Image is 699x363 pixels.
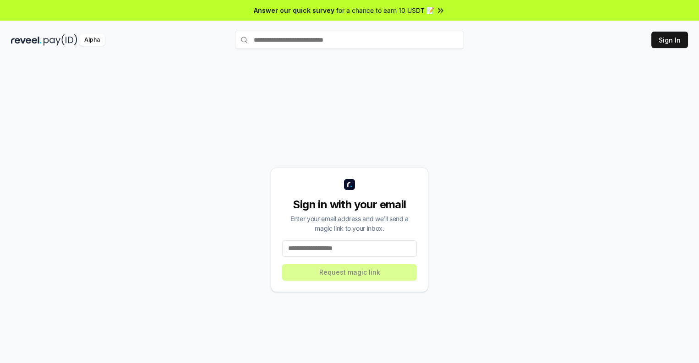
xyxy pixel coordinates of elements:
[282,197,417,212] div: Sign in with your email
[336,5,434,15] span: for a chance to earn 10 USDT 📝
[11,34,42,46] img: reveel_dark
[79,34,105,46] div: Alpha
[651,32,688,48] button: Sign In
[254,5,334,15] span: Answer our quick survey
[44,34,77,46] img: pay_id
[282,214,417,233] div: Enter your email address and we’ll send a magic link to your inbox.
[344,179,355,190] img: logo_small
